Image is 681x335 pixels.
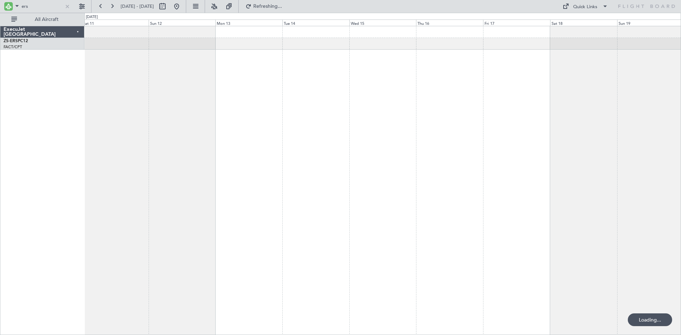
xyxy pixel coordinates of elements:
div: Mon 13 [215,19,282,26]
span: Refreshing... [253,4,283,9]
div: Sun 12 [149,19,216,26]
div: Thu 16 [416,19,483,26]
input: A/C (Reg. or Type) [22,1,62,12]
button: Quick Links [559,1,611,12]
button: All Aircraft [8,14,77,25]
span: ZS-ERS [4,39,18,43]
div: Sat 11 [82,19,149,26]
div: Tue 14 [282,19,349,26]
div: [DATE] [86,14,98,20]
div: Wed 15 [349,19,416,26]
div: Fri 17 [483,19,550,26]
button: Refreshing... [242,1,285,12]
a: FACT/CPT [4,44,22,50]
a: ZS-ERSPC12 [4,39,28,43]
span: [DATE] - [DATE] [121,3,154,10]
div: Sat 18 [550,19,617,26]
span: All Aircraft [18,17,75,22]
div: Quick Links [573,4,597,11]
div: Loading... [628,313,672,326]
